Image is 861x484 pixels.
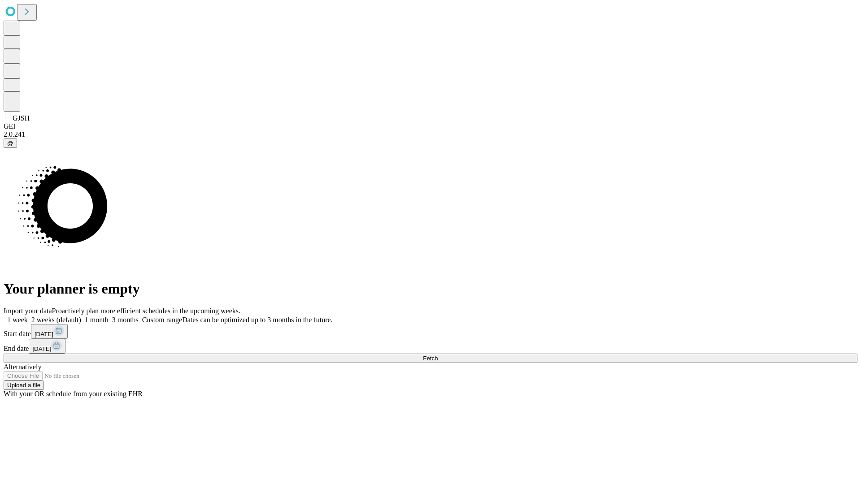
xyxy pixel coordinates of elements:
span: Alternatively [4,363,41,371]
div: GEI [4,122,857,130]
h1: Your planner is empty [4,281,857,297]
button: Upload a file [4,380,44,390]
span: GJSH [13,114,30,122]
span: @ [7,140,13,147]
span: With your OR schedule from your existing EHR [4,390,143,398]
div: End date [4,339,857,354]
span: [DATE] [35,331,53,337]
button: [DATE] [29,339,65,354]
span: 1 month [85,316,109,324]
span: Dates can be optimized up to 3 months in the future. [182,316,332,324]
span: [DATE] [32,346,51,352]
div: 2.0.241 [4,130,857,138]
span: 3 months [112,316,139,324]
span: 1 week [7,316,28,324]
button: Fetch [4,354,857,363]
span: Import your data [4,307,52,315]
span: Proactively plan more efficient schedules in the upcoming weeks. [52,307,240,315]
button: [DATE] [31,324,68,339]
span: 2 weeks (default) [31,316,81,324]
button: @ [4,138,17,148]
span: Fetch [423,355,438,362]
div: Start date [4,324,857,339]
span: Custom range [142,316,182,324]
